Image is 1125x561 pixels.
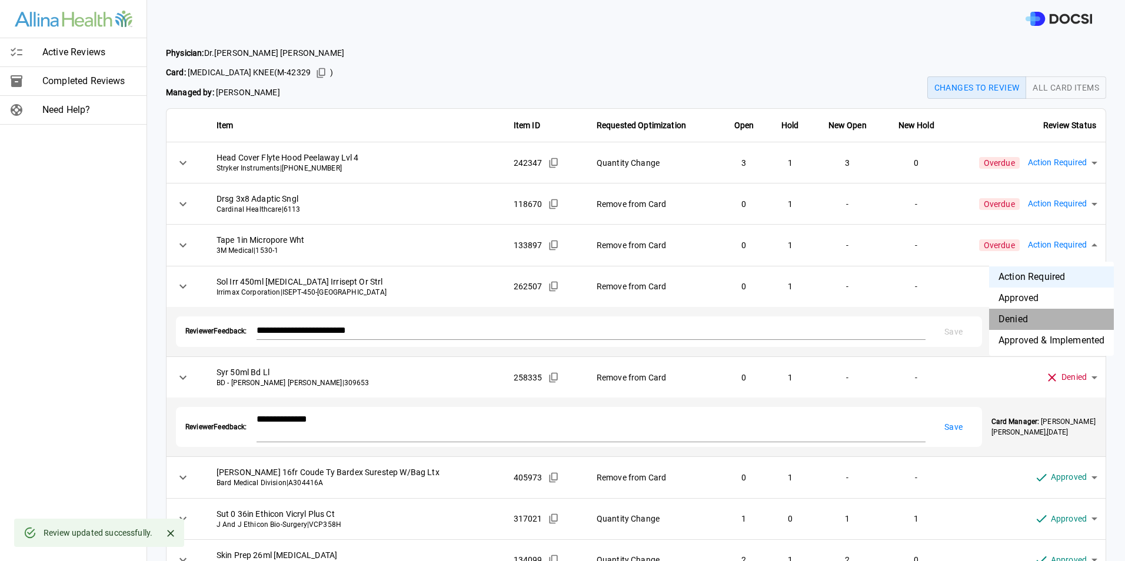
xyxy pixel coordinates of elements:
[989,330,1114,351] li: Approved & Implemented
[989,309,1114,330] li: Denied
[162,525,179,542] button: Close
[44,522,152,543] div: Review updated successfully.
[989,288,1114,309] li: Approved
[989,266,1114,288] li: Action Required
